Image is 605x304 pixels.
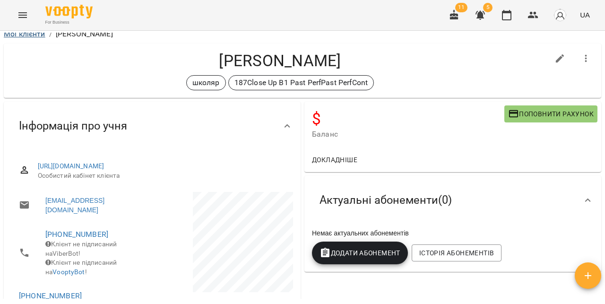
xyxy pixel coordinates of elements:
[45,5,93,18] img: Voopty Logo
[11,51,549,70] h4: [PERSON_NAME]
[4,28,601,40] nav: breadcrumb
[304,176,601,225] div: Актуальні абонементи(0)
[49,28,52,40] li: /
[234,77,368,88] p: 187Close Up B1 Past PerfPast PerfCont
[308,151,361,168] button: Докладніше
[4,29,45,38] a: Мої клієнти
[504,105,597,122] button: Поповнити рахунок
[192,77,220,88] p: школяр
[19,119,127,133] span: Інформація про учня
[4,102,301,150] div: Інформація про учня
[19,291,82,300] a: [PHONE_NUMBER]
[45,240,117,257] span: Клієнт не підписаний на ViberBot!
[580,10,590,20] span: UA
[186,75,226,90] div: школяр
[412,244,501,261] button: Історія абонементів
[45,259,117,276] span: Клієнт не підписаний на !
[312,109,504,129] h4: $
[312,129,504,140] span: Баланс
[38,162,104,170] a: [URL][DOMAIN_NAME]
[45,19,93,26] span: For Business
[45,230,108,239] a: [PHONE_NUMBER]
[576,6,594,24] button: UA
[45,196,143,215] a: [EMAIL_ADDRESS][DOMAIN_NAME]
[320,193,452,208] span: Актуальні абонементи ( 0 )
[310,226,596,240] div: Немає актуальних абонементів
[11,4,34,26] button: Menu
[483,3,493,12] span: 5
[56,28,113,40] p: [PERSON_NAME]
[38,171,285,181] span: Особистий кабінет клієнта
[312,242,408,264] button: Додати Абонемент
[508,108,594,120] span: Поповнити рахунок
[228,75,374,90] div: 187Close Up B1 Past PerfPast PerfCont
[312,154,357,165] span: Докладніше
[419,247,494,259] span: Історія абонементів
[52,268,85,276] a: VooptyBot
[455,3,467,12] span: 11
[553,9,567,22] img: avatar_s.png
[320,247,400,259] span: Додати Абонемент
